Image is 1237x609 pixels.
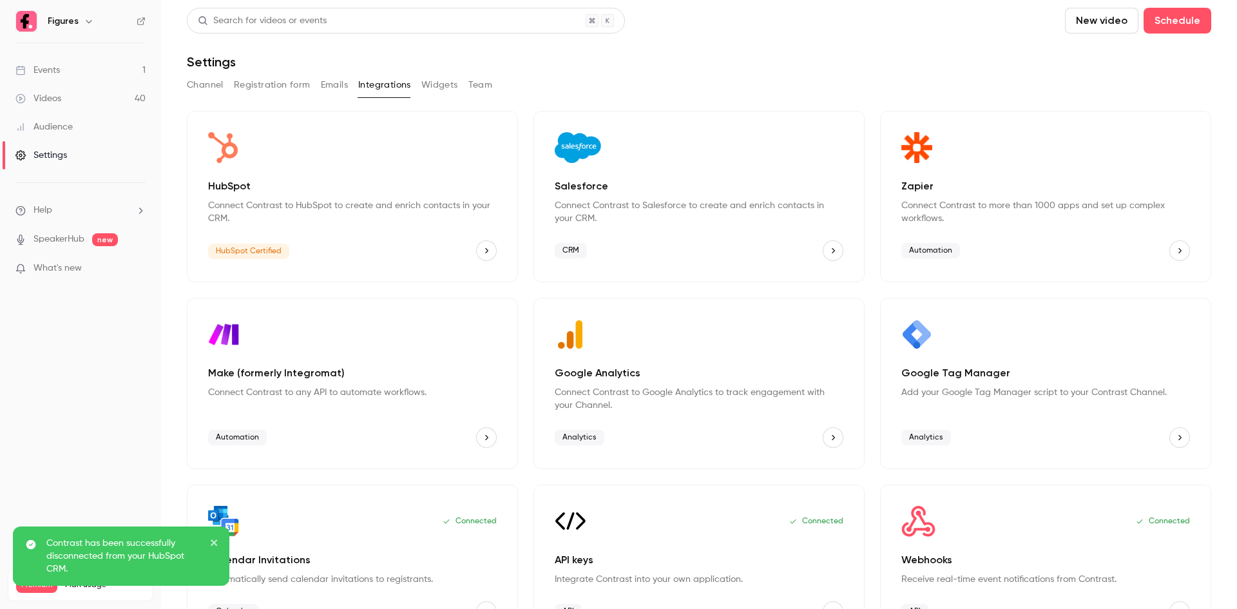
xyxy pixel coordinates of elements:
[476,240,497,261] button: HubSpot
[555,243,587,258] span: CRM
[34,233,84,246] a: SpeakerHub
[34,262,82,275] span: What's new
[358,75,411,95] button: Integrations
[15,64,60,77] div: Events
[15,92,61,105] div: Videos
[823,240,843,261] button: Salesforce
[533,111,865,282] div: Salesforce
[187,111,518,282] div: HubSpot
[476,427,497,448] button: Make (formerly Integromat)
[187,54,236,70] h1: Settings
[34,204,52,217] span: Help
[208,552,497,568] p: Calendar Invitations
[533,298,865,469] div: Google Analytics
[234,75,311,95] button: Registration form
[1144,8,1211,34] button: Schedule
[208,573,497,586] p: Automatically send calendar invitations to registrants.
[901,573,1190,586] p: Receive real-time event notifications from Contrast.
[880,111,1211,282] div: Zapier
[198,14,327,28] div: Search for videos or events
[555,430,604,445] span: Analytics
[555,365,843,381] p: Google Analytics
[901,243,960,258] span: Automation
[901,365,1190,381] p: Google Tag Manager
[46,537,201,575] p: Contrast has been successfully disconnected from your HubSpot CRM.
[210,537,219,552] button: close
[555,386,843,412] p: Connect Contrast to Google Analytics to track engagement with your Channel.
[208,365,497,381] p: Make (formerly Integromat)
[15,121,73,133] div: Audience
[1136,516,1190,527] p: Connected
[208,244,289,259] span: HubSpot Certified
[880,298,1211,469] div: Google Tag Manager
[468,75,493,95] button: Team
[208,179,497,194] p: HubSpot
[555,552,843,568] p: API keys
[187,75,224,95] button: Channel
[421,75,458,95] button: Widgets
[208,386,497,399] p: Connect Contrast to any API to automate workflows.
[1065,8,1138,34] button: New video
[321,75,348,95] button: Emails
[789,516,843,527] p: Connected
[823,427,843,448] button: Google Analytics
[1169,240,1190,261] button: Zapier
[208,430,267,445] span: Automation
[15,204,146,217] li: help-dropdown-opener
[443,516,497,527] p: Connected
[16,11,37,32] img: Figures
[901,430,951,445] span: Analytics
[92,233,118,246] span: new
[901,552,1190,568] p: Webhooks
[555,199,843,225] p: Connect Contrast to Salesforce to create and enrich contacts in your CRM.
[555,179,843,194] p: Salesforce
[48,15,79,28] h6: Figures
[208,199,497,225] p: Connect Contrast to HubSpot to create and enrich contacts in your CRM.
[187,298,518,469] div: Make (formerly Integromat)
[130,263,146,275] iframe: Noticeable Trigger
[1169,427,1190,448] button: Google Tag Manager
[901,179,1190,194] p: Zapier
[555,573,843,586] p: Integrate Contrast into your own application.
[15,149,67,162] div: Settings
[901,386,1190,399] p: Add your Google Tag Manager script to your Contrast Channel.
[901,199,1190,225] p: Connect Contrast to more than 1000 apps and set up complex workflows.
